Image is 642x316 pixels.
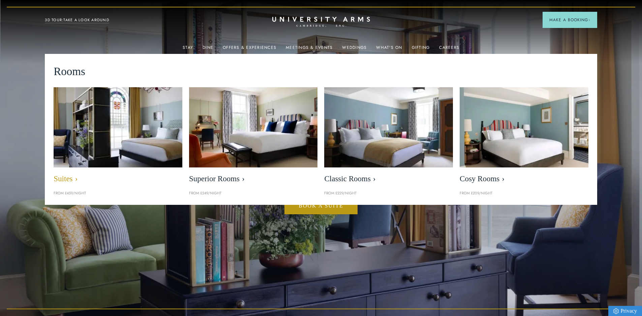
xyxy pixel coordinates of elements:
a: Meetings & Events [286,45,333,54]
p: From £249/night [189,190,318,196]
span: Rooms [54,63,85,81]
p: From £209/night [460,190,588,196]
img: image-21e87f5add22128270780cf7737b92e839d7d65d-400x250-jpg [44,81,192,173]
a: image-7eccef6fe4fe90343db89eb79f703814c40db8b4-400x250-jpg Classic Rooms [324,87,453,187]
a: Weddings [342,45,367,54]
a: Privacy [608,306,642,316]
img: image-0c4e569bfe2498b75de12d7d88bf10a1f5f839d4-400x250-jpg [460,87,588,167]
span: Cosy Rooms [460,174,588,184]
img: Privacy [613,308,619,314]
a: Stay [183,45,193,54]
span: Make a Booking [549,17,590,23]
span: Classic Rooms [324,174,453,184]
a: Gifting [412,45,430,54]
img: Arrow icon [588,19,590,21]
a: 3D TOUR:TAKE A LOOK AROUND [45,17,109,23]
span: Superior Rooms [189,174,318,184]
span: Suites [54,174,182,184]
button: Make a BookingArrow icon [543,12,597,28]
a: Book a Suite [284,197,357,215]
a: Offers & Experiences [223,45,276,54]
p: From £229/night [324,190,453,196]
p: From £459/night [54,190,182,196]
a: image-5bdf0f703dacc765be5ca7f9d527278f30b65e65-400x250-jpg Superior Rooms [189,87,318,187]
a: image-21e87f5add22128270780cf7737b92e839d7d65d-400x250-jpg Suites [54,87,182,187]
a: What's On [376,45,402,54]
a: Careers [439,45,459,54]
a: image-0c4e569bfe2498b75de12d7d88bf10a1f5f839d4-400x250-jpg Cosy Rooms [460,87,588,187]
a: Home [272,17,370,27]
a: Dine [203,45,213,54]
img: image-5bdf0f703dacc765be5ca7f9d527278f30b65e65-400x250-jpg [189,87,318,167]
img: image-7eccef6fe4fe90343db89eb79f703814c40db8b4-400x250-jpg [324,87,453,167]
